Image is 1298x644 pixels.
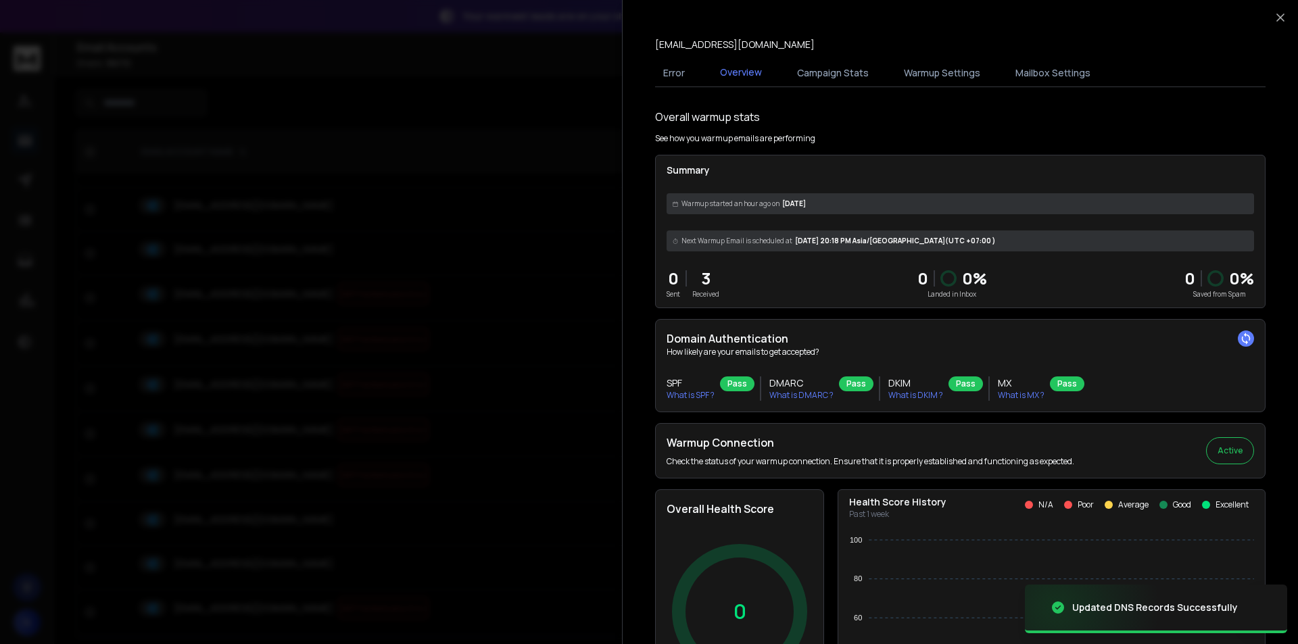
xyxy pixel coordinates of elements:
[1206,437,1254,464] button: Active
[917,268,928,289] p: 0
[1216,499,1249,510] p: Excellent
[1184,267,1195,289] strong: 0
[1038,499,1053,510] p: N/A
[667,164,1254,177] p: Summary
[1173,499,1191,510] p: Good
[667,456,1074,467] p: Check the status of your warmup connection. Ensure that it is properly established and functionin...
[769,376,834,390] h3: DMARC
[655,38,815,51] p: [EMAIL_ADDRESS][DOMAIN_NAME]
[681,236,792,246] span: Next Warmup Email is scheduled at
[1184,289,1254,299] p: Saved from Spam
[667,347,1254,357] p: How likely are your emails to get accepted?
[712,57,770,89] button: Overview
[667,435,1074,451] h2: Warmup Connection
[1050,376,1084,391] div: Pass
[667,330,1254,347] h2: Domain Authentication
[888,376,943,390] h3: DKIM
[854,574,862,583] tspan: 80
[896,58,988,88] button: Warmup Settings
[1007,58,1099,88] button: Mailbox Settings
[734,599,746,624] p: 0
[667,193,1254,214] div: [DATE]
[655,133,815,144] p: See how you warmup emails are performing
[998,390,1044,401] p: What is MX ?
[1072,601,1238,614] div: Updated DNS Records Successfully
[667,501,813,517] h2: Overall Health Score
[962,268,987,289] p: 0 %
[667,376,715,390] h3: SPF
[681,199,779,209] span: Warmup started an hour ago on
[655,109,760,125] h1: Overall warmup stats
[692,268,719,289] p: 3
[667,390,715,401] p: What is SPF ?
[849,509,946,520] p: Past 1 week
[839,376,873,391] div: Pass
[692,289,719,299] p: Received
[789,58,877,88] button: Campaign Stats
[1078,499,1094,510] p: Poor
[655,58,693,88] button: Error
[667,230,1254,251] div: [DATE] 20:18 PM Asia/[GEOGRAPHIC_DATA] (UTC +07:00 )
[998,376,1044,390] h3: MX
[667,289,680,299] p: Sent
[854,614,862,622] tspan: 60
[1118,499,1149,510] p: Average
[850,536,862,544] tspan: 100
[917,289,987,299] p: Landed in Inbox
[667,268,680,289] p: 0
[948,376,983,391] div: Pass
[849,495,946,509] p: Health Score History
[720,376,754,391] div: Pass
[888,390,943,401] p: What is DKIM ?
[769,390,834,401] p: What is DMARC ?
[1229,268,1254,289] p: 0 %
